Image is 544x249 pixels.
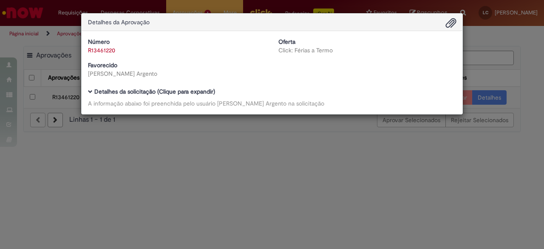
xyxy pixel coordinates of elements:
[88,69,266,78] div: [PERSON_NAME] Argento
[278,38,295,46] b: Oferta
[278,46,456,54] div: Click: Férias a Termo
[88,18,150,26] span: Detalhes da Aprovação
[94,88,215,95] b: Detalhes da solicitação (Clique para expandir)
[88,89,456,95] h5: Detalhes da solicitação (Clique para expandir)
[88,38,110,46] b: Número
[88,61,117,69] b: Favorecido
[88,99,456,108] div: A informação abaixo foi preenchida pelo usuário [PERSON_NAME] Argento na solicitação
[88,46,115,54] a: R13461220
